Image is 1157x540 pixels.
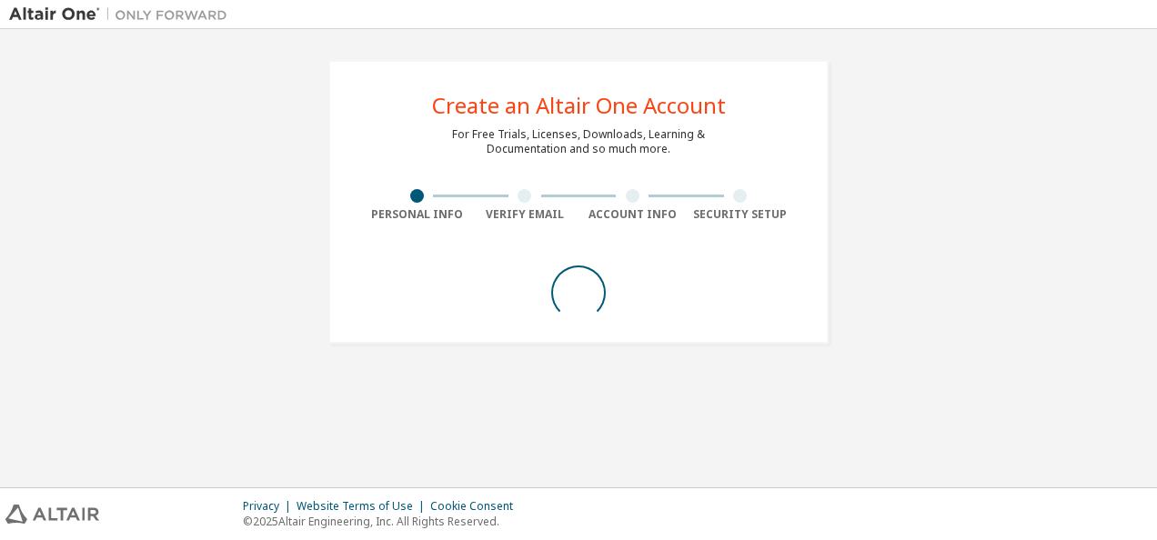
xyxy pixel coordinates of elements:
div: Cookie Consent [430,499,524,514]
div: Security Setup [687,207,795,222]
div: For Free Trials, Licenses, Downloads, Learning & Documentation and so much more. [452,127,705,156]
div: Account Info [578,207,687,222]
div: Privacy [243,499,297,514]
img: Altair One [9,5,236,24]
div: Create an Altair One Account [432,95,726,116]
img: altair_logo.svg [5,505,99,524]
div: Personal Info [363,207,471,222]
p: © 2025 Altair Engineering, Inc. All Rights Reserved. [243,514,524,529]
div: Verify Email [471,207,579,222]
div: Website Terms of Use [297,499,430,514]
